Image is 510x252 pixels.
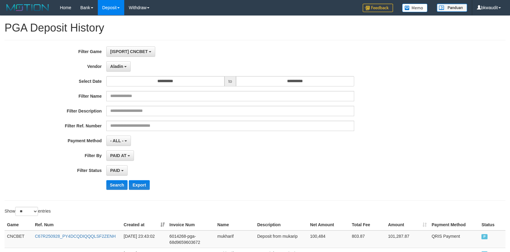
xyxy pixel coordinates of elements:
span: [ISPORT] CNCBET [110,49,148,54]
span: - ALL - [110,138,124,143]
button: Search [106,180,128,190]
span: Aladin [110,64,123,69]
a: C67R250928_PY4DCQDIQQQLSF2ZENH [35,234,116,239]
span: PAID AT [110,153,126,158]
img: Feedback.jpg [363,4,393,12]
td: 100,484 [308,230,349,248]
th: Invoice Num [167,219,215,230]
button: - ALL - [106,136,131,146]
img: Button%20Memo.svg [402,4,428,12]
button: Aladin [106,61,131,72]
h1: PGA Deposit History [5,22,505,34]
img: MOTION_logo.png [5,3,51,12]
th: Amount: activate to sort column ascending [386,219,429,230]
th: Ref. Num [33,219,121,230]
span: PAID [481,234,488,239]
button: PAID [106,165,128,176]
td: mukharif [215,230,255,248]
td: 6014268-pga-68d9659603672 [167,230,215,248]
th: Created at: activate to sort column ascending [121,219,167,230]
th: Description [255,219,308,230]
th: Status [479,219,505,230]
th: Net Amount [308,219,349,230]
td: 101,287.87 [386,230,429,248]
button: Export [129,180,149,190]
th: Payment Method [429,219,479,230]
td: QRIS Payment [429,230,479,248]
img: panduan.png [437,4,467,12]
button: PAID AT [106,150,134,161]
td: [DATE] 23:43:02 [121,230,167,248]
th: Total Fee [349,219,385,230]
th: Name [215,219,255,230]
span: to [224,76,236,86]
td: Deposit from mukarip [255,230,308,248]
label: Show entries [5,207,51,216]
button: [ISPORT] CNCBET [106,46,156,57]
select: Showentries [15,207,38,216]
th: Game [5,219,33,230]
td: 803.87 [349,230,385,248]
span: PAID [110,168,120,173]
